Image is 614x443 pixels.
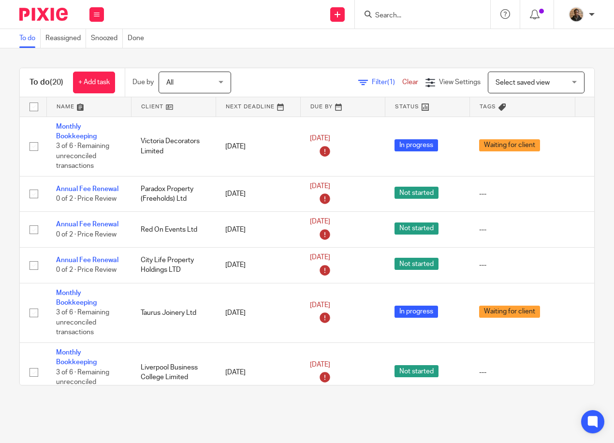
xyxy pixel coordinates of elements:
[216,248,300,283] td: [DATE]
[56,195,117,202] span: 0 of 2 · Price Review
[479,225,565,235] div: ---
[45,29,86,48] a: Reassigned
[387,79,395,86] span: (1)
[216,343,300,402] td: [DATE]
[56,221,118,228] a: Annual Fee Renewal
[395,222,439,235] span: Not started
[56,369,109,396] span: 3 of 6 · Remaining unreconciled transactions
[479,306,540,318] span: Waiting for client
[73,72,115,93] a: + Add task
[372,79,402,86] span: Filter
[56,266,117,273] span: 0 of 2 · Price Review
[131,283,216,342] td: Taurus Joinery Ltd
[132,77,154,87] p: Due by
[496,79,550,86] span: Select saved view
[56,290,97,306] a: Monthly Bookkeeping
[56,310,109,336] span: 3 of 6 · Remaining unreconciled transactions
[480,104,496,109] span: Tags
[216,212,300,248] td: [DATE]
[395,258,439,270] span: Not started
[91,29,123,48] a: Snoozed
[310,361,330,368] span: [DATE]
[479,189,565,199] div: ---
[131,343,216,402] td: Liverpool Business College Limited
[310,219,330,225] span: [DATE]
[131,212,216,248] td: Red On Events Ltd
[131,248,216,283] td: City Life Property Holdings LTD
[310,302,330,309] span: [DATE]
[395,139,438,151] span: In progress
[310,135,330,142] span: [DATE]
[131,176,216,212] td: Paradox Property (Freeholds) Ltd
[310,183,330,190] span: [DATE]
[395,187,439,199] span: Not started
[131,117,216,176] td: Victoria Decorators Limited
[216,176,300,212] td: [DATE]
[166,79,174,86] span: All
[374,12,461,20] input: Search
[19,29,41,48] a: To do
[50,78,63,86] span: (20)
[402,79,418,86] a: Clear
[216,117,300,176] td: [DATE]
[29,77,63,88] h1: To do
[569,7,584,22] img: WhatsApp%20Image%202025-04-23%20.jpg
[310,254,330,261] span: [DATE]
[56,349,97,366] a: Monthly Bookkeeping
[479,139,540,151] span: Waiting for client
[216,283,300,342] td: [DATE]
[439,79,481,86] span: View Settings
[395,365,439,377] span: Not started
[19,8,68,21] img: Pixie
[395,306,438,318] span: In progress
[56,123,97,140] a: Monthly Bookkeeping
[479,260,565,270] div: ---
[479,368,565,377] div: ---
[56,143,109,169] span: 3 of 6 · Remaining unreconciled transactions
[56,186,118,192] a: Annual Fee Renewal
[128,29,149,48] a: Done
[56,231,117,238] span: 0 of 2 · Price Review
[56,257,118,264] a: Annual Fee Renewal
